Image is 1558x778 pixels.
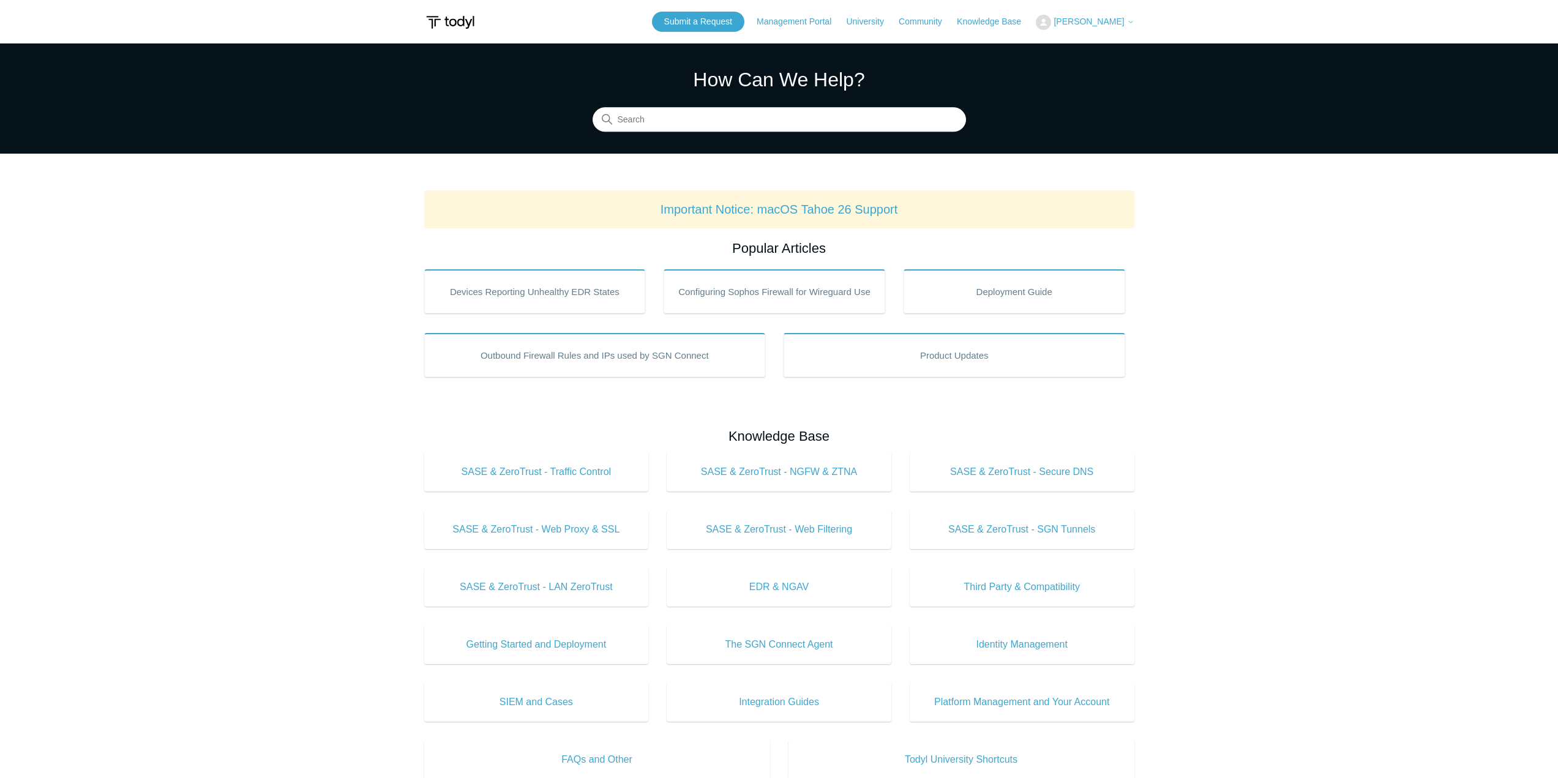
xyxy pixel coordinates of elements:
[424,333,766,377] a: Outbound Firewall Rules and IPs used by SGN Connect
[1054,17,1124,26] span: [PERSON_NAME]
[424,510,649,549] a: SASE & ZeroTrust - Web Proxy & SSL
[910,625,1134,664] a: Identity Management
[685,695,873,709] span: Integration Guides
[443,580,631,594] span: SASE & ZeroTrust - LAN ZeroTrust
[957,15,1033,28] a: Knowledge Base
[667,683,891,722] a: Integration Guides
[899,15,954,28] a: Community
[928,522,1116,537] span: SASE & ZeroTrust - SGN Tunnels
[424,452,649,492] a: SASE & ZeroTrust - Traffic Control
[424,567,649,607] a: SASE & ZeroTrust - LAN ZeroTrust
[661,203,898,216] a: Important Notice: macOS Tahoe 26 Support
[443,522,631,537] span: SASE & ZeroTrust - Web Proxy & SSL
[667,567,891,607] a: EDR & NGAV
[664,269,885,313] a: Configuring Sophos Firewall for Wireguard Use
[685,522,873,537] span: SASE & ZeroTrust - Web Filtering
[1036,15,1134,30] button: [PERSON_NAME]
[424,269,646,313] a: Devices Reporting Unhealthy EDR States
[443,695,631,709] span: SIEM and Cases
[910,510,1134,549] a: SASE & ZeroTrust - SGN Tunnels
[424,238,1134,258] h2: Popular Articles
[928,695,1116,709] span: Platform Management and Your Account
[685,465,873,479] span: SASE & ZeroTrust - NGFW & ZTNA
[652,12,744,32] a: Submit a Request
[424,625,649,664] a: Getting Started and Deployment
[928,465,1116,479] span: SASE & ZeroTrust - Secure DNS
[685,637,873,652] span: The SGN Connect Agent
[928,637,1116,652] span: Identity Management
[424,11,476,34] img: Todyl Support Center Help Center home page
[685,580,873,594] span: EDR & NGAV
[910,683,1134,722] a: Platform Management and Your Account
[757,15,844,28] a: Management Portal
[928,580,1116,594] span: Third Party & Compatibility
[424,683,649,722] a: SIEM and Cases
[593,108,966,132] input: Search
[424,426,1134,446] h2: Knowledge Base
[443,752,752,767] span: FAQs and Other
[593,65,966,94] h1: How Can We Help?
[443,465,631,479] span: SASE & ZeroTrust - Traffic Control
[807,752,1116,767] span: Todyl University Shortcuts
[667,452,891,492] a: SASE & ZeroTrust - NGFW & ZTNA
[910,452,1134,492] a: SASE & ZeroTrust - Secure DNS
[846,15,896,28] a: University
[667,510,891,549] a: SASE & ZeroTrust - Web Filtering
[904,269,1125,313] a: Deployment Guide
[784,333,1125,377] a: Product Updates
[667,625,891,664] a: The SGN Connect Agent
[443,637,631,652] span: Getting Started and Deployment
[910,567,1134,607] a: Third Party & Compatibility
